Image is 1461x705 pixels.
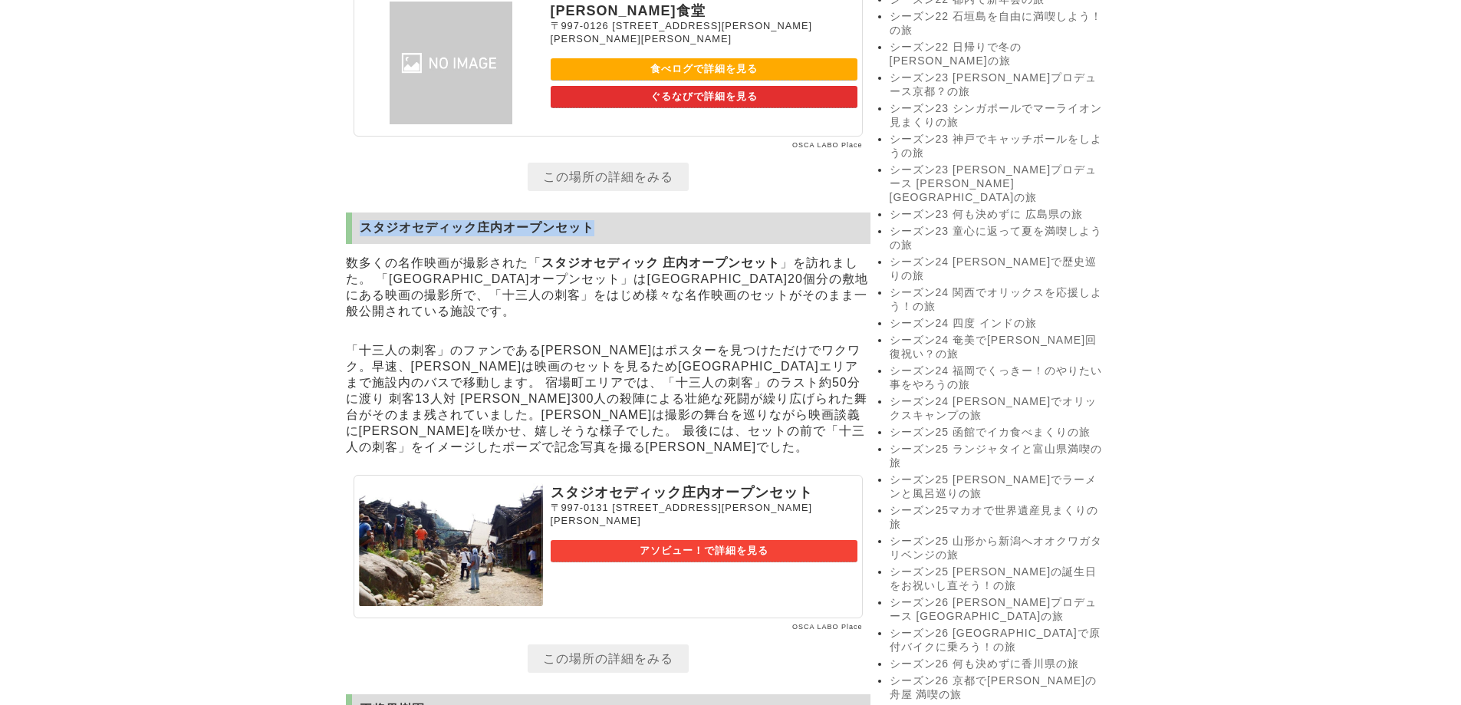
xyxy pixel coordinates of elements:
a: シーズン24 [PERSON_NAME]で歴史巡りの旅 [890,255,1104,283]
img: 笹川食堂 [359,2,543,124]
a: シーズン26 [PERSON_NAME]プロデュース [GEOGRAPHIC_DATA]の旅 [890,596,1104,624]
a: シーズン25 [PERSON_NAME]でラーメンと風呂巡りの旅 [890,473,1104,501]
a: シーズン22 石垣島を自由に満喫しよう！の旅 [890,10,1104,38]
p: [PERSON_NAME]食堂 [551,2,857,20]
a: シーズン24 福岡でくっきー！のやりたい事をやろうの旅 [890,364,1104,392]
h2: スタジオセディック庄内オープンセット [346,212,870,244]
a: シーズン23 [PERSON_NAME]プロデュース京都？の旅 [890,71,1104,99]
p: スタジオセディック庄内オープンセット [551,483,857,502]
a: シーズン26 何も決めずに香川県の旅 [890,657,1104,671]
a: シーズン23 [PERSON_NAME]プロデュース [PERSON_NAME][GEOGRAPHIC_DATA]の旅 [890,163,1104,205]
a: シーズン23 何も決めずに 広島県の旅 [890,208,1104,222]
a: OSCA LABO Place [792,141,863,149]
p: 「十三人の刺客」のファンである[PERSON_NAME]はポスターを見つけただけでワクワク。早速、[PERSON_NAME]は映画のセットを見るため[GEOGRAPHIC_DATA]エリアまで施... [346,339,870,460]
a: OSCA LABO Place [792,623,863,631]
a: シーズン24 四度 インドの旅 [890,317,1104,331]
a: シーズン25マカオで世界遺産見まくりの旅 [890,504,1104,532]
a: シーズン25 [PERSON_NAME]の誕生日をお祝いし直そう！の旅 [890,565,1104,593]
span: [STREET_ADDRESS][PERSON_NAME][PERSON_NAME][PERSON_NAME] [551,20,812,44]
a: シーズン26 [GEOGRAPHIC_DATA]で原付バイクに乗ろう！の旅 [890,627,1104,654]
a: シーズン24 関西でオリックスを応援しよう！の旅 [890,286,1104,314]
a: シーズン25 山形から新潟へオオクワガタ リベンジの旅 [890,535,1104,562]
span: 〒997-0126 [551,20,609,31]
a: シーズン23 童心に返って夏を満喫しようの旅 [890,225,1104,252]
a: シーズン25 ランジャタイと富山県満喫の旅 [890,443,1104,470]
strong: スタジオセディック 庄内オープンセット [541,256,780,269]
a: この場所の詳細をみる [528,163,689,191]
span: [STREET_ADDRESS][PERSON_NAME][PERSON_NAME] [551,502,812,526]
a: ぐるなびで詳細を見る [551,86,857,108]
a: シーズン24 [PERSON_NAME]でオリックスキャンプの旅 [890,395,1104,423]
a: この場所の詳細をみる [528,644,689,673]
a: シーズン22 日帰りで冬の[PERSON_NAME]の旅 [890,41,1104,68]
a: シーズン23 シンガポールでマーライオン見まくりの旅 [890,102,1104,130]
a: アソビュー！で詳細を見る [551,540,857,562]
span: 〒997-0131 [551,502,609,513]
img: スタジオセディック庄内オープンセット [359,483,543,606]
a: 食べログで詳細を見る [551,58,857,81]
a: シーズン23 神戸でキャッチボールをしようの旅 [890,133,1104,160]
a: シーズン26 京都で[PERSON_NAME]の舟屋 満喫の旅 [890,674,1104,702]
a: シーズン24 奄美で[PERSON_NAME]回復祝い？の旅 [890,334,1104,361]
p: 数多くの名作映画が撮影された「 」を訪れました。 「[GEOGRAPHIC_DATA]オープンセット」は[GEOGRAPHIC_DATA]20個分の敷地にある映画の撮影所で、「十三人の刺客」をは... [346,252,870,324]
a: シーズン25 函館でイカ食べまくりの旅 [890,426,1104,440]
